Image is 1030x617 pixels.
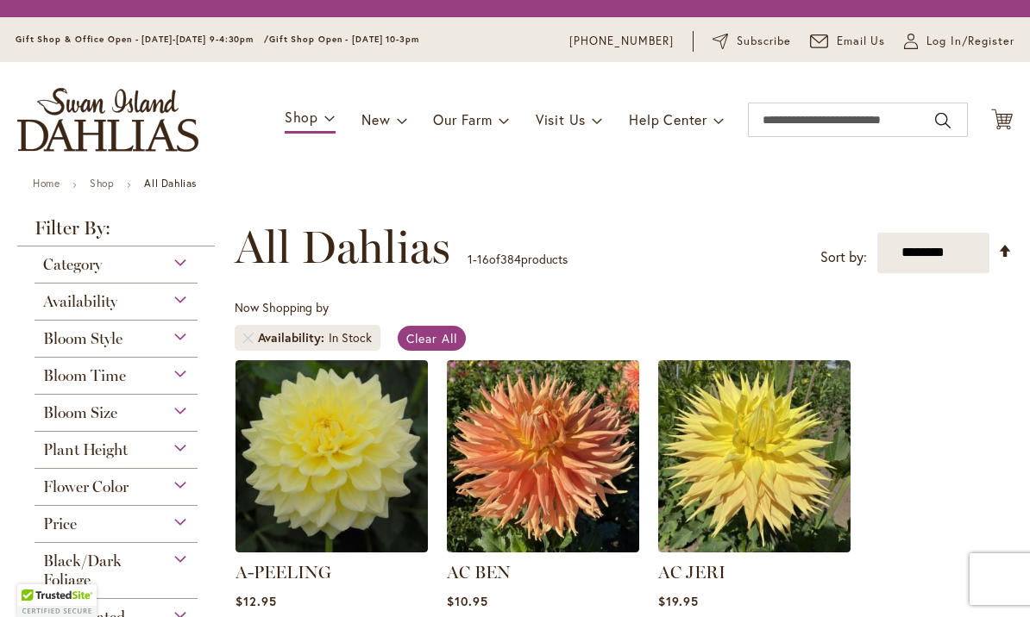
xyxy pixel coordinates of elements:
[629,110,707,128] span: Help Center
[658,593,699,609] span: $19.95
[658,360,851,552] img: AC Jeri
[935,107,951,134] button: Search
[658,539,851,556] a: AC Jeri
[33,177,60,190] a: Home
[17,88,198,152] a: store logo
[500,251,521,267] span: 384
[235,299,329,315] span: Now Shopping by
[269,34,419,45] span: Gift Shop Open - [DATE] 10-3pm
[536,110,586,128] span: Visit Us
[433,110,492,128] span: Our Farm
[144,177,197,190] strong: All Dahlias
[398,326,466,351] a: Clear All
[569,33,674,50] a: [PHONE_NUMBER]
[235,221,450,273] span: All Dahlias
[820,241,867,273] label: Sort by:
[285,108,318,126] span: Shop
[236,539,428,556] a: A-Peeling
[468,251,473,267] span: 1
[658,562,725,583] a: AC JERI
[904,33,1014,50] a: Log In/Register
[447,562,511,583] a: AC BEN
[43,403,117,422] span: Bloom Size
[43,477,129,496] span: Flower Color
[468,246,568,273] p: - of products
[17,219,215,246] strong: Filter By:
[236,593,277,609] span: $12.95
[16,34,269,45] span: Gift Shop & Office Open - [DATE]-[DATE] 9-4:30pm /
[447,360,639,552] img: AC BEN
[447,539,639,556] a: AC BEN
[236,562,331,583] a: A-PEELING
[406,330,457,346] span: Clear All
[43,440,128,459] span: Plant Height
[43,329,122,348] span: Bloom Style
[837,33,886,50] span: Email Us
[477,251,489,267] span: 16
[810,33,886,50] a: Email Us
[243,333,254,343] a: Remove Availability In Stock
[43,552,122,589] span: Black/Dark Foliage
[258,329,329,346] span: Availability
[447,593,488,609] span: $10.95
[43,366,126,385] span: Bloom Time
[926,33,1014,50] span: Log In/Register
[90,177,114,190] a: Shop
[713,33,791,50] a: Subscribe
[236,360,428,552] img: A-Peeling
[737,33,791,50] span: Subscribe
[43,292,117,311] span: Availability
[43,514,77,533] span: Price
[43,255,102,274] span: Category
[329,329,372,346] div: In Stock
[361,110,390,128] span: New
[13,556,61,604] iframe: Launch Accessibility Center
